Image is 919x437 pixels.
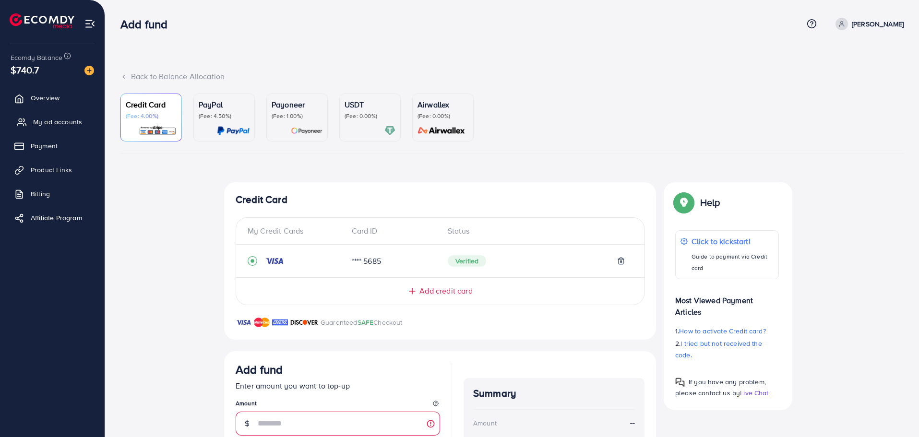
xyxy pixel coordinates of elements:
[418,99,468,110] p: Airwallex
[31,165,72,175] span: Product Links
[11,53,62,62] span: Ecomdy Balance
[7,88,97,107] a: Overview
[248,225,344,236] div: My Credit Cards
[440,225,633,236] div: Status
[236,317,251,328] img: brand
[291,125,322,136] img: card
[878,394,912,430] iframe: Chat
[126,112,177,120] p: (Fee: 4.00%)
[120,71,904,82] div: Back to Balance Allocation
[852,18,904,30] p: [PERSON_NAME]
[415,125,468,136] img: card
[692,251,774,274] p: Guide to payment via Credit card
[7,208,97,227] a: Affiliate Program
[248,256,257,266] svg: record circle
[675,287,779,318] p: Most Viewed Payment Articles
[418,112,468,120] p: (Fee: 0.00%)
[11,63,39,77] span: $740.7
[384,125,395,136] img: card
[473,388,635,400] h4: Summary
[236,380,440,391] p: Enter amount you want to top-up
[272,317,288,328] img: brand
[272,112,322,120] p: (Fee: 1.00%)
[630,417,635,428] strong: --
[290,317,318,328] img: brand
[120,17,175,31] h3: Add fund
[84,18,95,29] img: menu
[31,93,60,103] span: Overview
[236,399,440,411] legend: Amount
[344,225,441,236] div: Card ID
[7,136,97,155] a: Payment
[236,194,644,206] h4: Credit Card
[31,141,58,151] span: Payment
[700,197,720,208] p: Help
[33,117,82,127] span: My ad accounts
[272,99,322,110] p: Payoneer
[126,99,177,110] p: Credit Card
[675,338,779,361] p: 2.
[31,213,82,223] span: Affiliate Program
[675,339,762,360] span: I tried but not received the code.
[345,112,395,120] p: (Fee: 0.00%)
[7,184,97,203] a: Billing
[675,377,766,398] span: If you have any problem, please contact us by
[7,160,97,179] a: Product Links
[321,317,403,328] p: Guaranteed Checkout
[31,189,50,199] span: Billing
[675,378,685,387] img: Popup guide
[675,325,779,337] p: 1.
[217,125,250,136] img: card
[199,99,250,110] p: PayPal
[345,99,395,110] p: USDT
[692,236,774,247] p: Click to kickstart!
[740,388,768,398] span: Live Chat
[679,326,765,336] span: How to activate Credit card?
[675,194,692,211] img: Popup guide
[139,125,177,136] img: card
[10,13,74,28] img: logo
[84,66,94,75] img: image
[254,317,270,328] img: brand
[199,112,250,120] p: (Fee: 4.50%)
[236,363,283,377] h3: Add fund
[473,418,497,428] div: Amount
[419,285,472,296] span: Add credit card
[832,18,904,30] a: [PERSON_NAME]
[448,255,486,267] span: Verified
[358,318,374,327] span: SAFE
[265,257,284,265] img: credit
[7,112,97,131] a: My ad accounts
